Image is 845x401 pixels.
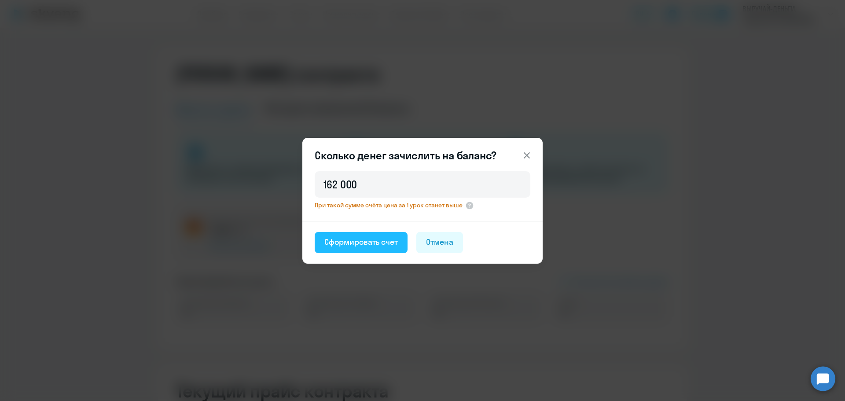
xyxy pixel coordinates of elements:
button: Отмена [416,232,463,253]
span: При такой сумме счёта цена за 1 урок станет выше [315,201,463,209]
header: Сколько денег зачислить на баланс? [302,148,543,162]
button: Сформировать счет [315,232,408,253]
div: Сформировать счет [324,236,398,248]
div: Отмена [426,236,453,248]
input: 1 000 000 000 ₽ [315,171,530,198]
